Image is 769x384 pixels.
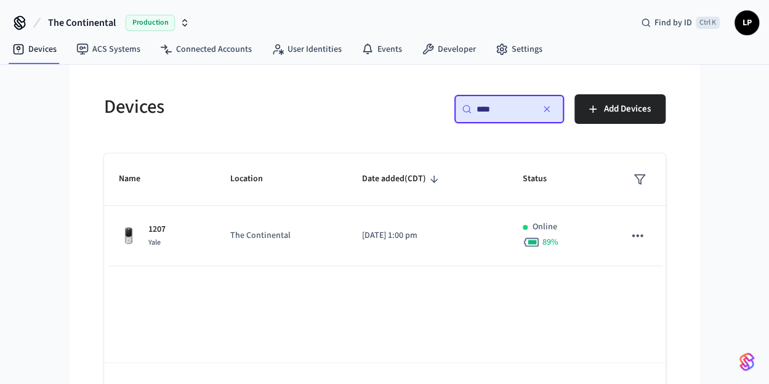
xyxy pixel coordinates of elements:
[119,226,139,246] img: Yale Assure Touchscreen Wifi Smart Lock, Satin Nickel, Front
[533,221,557,234] p: Online
[66,38,150,60] a: ACS Systems
[739,352,754,372] img: SeamLogoGradient.69752ec5.svg
[352,38,412,60] a: Events
[230,170,279,189] span: Location
[48,15,116,30] span: The Continental
[736,12,758,34] span: LP
[262,38,352,60] a: User Identities
[362,170,442,189] span: Date added(CDT)
[126,15,175,31] span: Production
[735,10,759,35] button: LP
[523,170,563,189] span: Status
[412,38,486,60] a: Developer
[486,38,552,60] a: Settings
[362,229,493,242] p: [DATE] 1:00 pm
[696,17,720,29] span: Ctrl K
[104,153,666,266] table: sticky table
[542,236,558,248] span: 89 %
[2,38,66,60] a: Devices
[604,101,651,117] span: Add Devices
[119,170,156,189] span: Name
[574,94,666,124] button: Add Devices
[654,17,692,29] span: Find by ID
[104,94,377,120] h5: Devices
[230,229,332,242] p: The Continental
[148,223,166,236] p: 1207
[631,12,730,34] div: Find by IDCtrl K
[150,38,262,60] a: Connected Accounts
[148,237,161,248] span: Yale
